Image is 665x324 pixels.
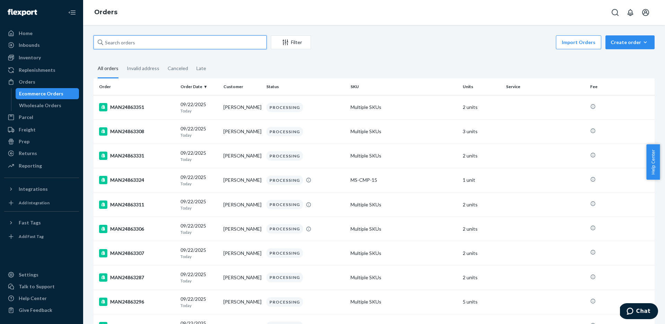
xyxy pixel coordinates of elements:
td: 2 units [460,193,503,217]
button: Filter [271,35,311,49]
th: SKU [348,78,460,95]
div: Fast Tags [19,219,41,226]
div: Freight [19,126,36,133]
div: Ecommerce Orders [19,90,63,97]
a: Prep [4,136,79,147]
img: Flexport logo [8,9,37,16]
th: Order [94,78,178,95]
div: Wholesale Orders [19,102,61,109]
a: Ecommerce Orders [16,88,79,99]
td: Multiple SKUs [348,265,460,290]
p: Today [180,205,218,211]
div: Integrations [19,186,48,193]
div: Returns [19,150,37,157]
p: Today [180,156,218,162]
div: Help Center [19,295,47,302]
div: Create order [611,39,649,46]
td: [PERSON_NAME] [221,193,264,217]
button: Import Orders [556,35,601,49]
div: 09/22/2025 [180,150,218,162]
a: Orders [4,76,79,87]
div: PROCESSING [266,248,303,258]
div: Home [19,30,33,37]
div: Parcel [19,114,33,121]
a: Add Fast Tag [4,231,79,242]
td: [PERSON_NAME] [221,95,264,119]
td: Multiple SKUs [348,119,460,144]
div: PROCESSING [266,200,303,209]
p: Today [180,278,218,284]
th: Order Date [178,78,221,95]
td: 3 units [460,119,503,144]
div: MAN24863324 [99,176,175,184]
td: Multiple SKUs [348,144,460,168]
td: Multiple SKUs [348,217,460,241]
td: [PERSON_NAME] [221,265,264,290]
td: Multiple SKUs [348,241,460,265]
button: Open Search Box [608,6,622,19]
a: Help Center [4,293,79,304]
a: Replenishments [4,65,79,76]
td: Multiple SKUs [348,290,460,314]
div: PROCESSING [266,103,303,112]
div: Filter [271,39,311,46]
div: Late [196,59,206,77]
div: 09/22/2025 [180,101,218,114]
div: Inventory [19,54,41,61]
a: Returns [4,148,79,159]
div: 09/22/2025 [180,271,218,284]
ol: breadcrumbs [89,2,123,23]
a: Orders [94,8,117,16]
td: [PERSON_NAME] [221,290,264,314]
div: Canceled [168,59,188,77]
div: 09/22/2025 [180,222,218,235]
div: PROCESSING [266,297,303,307]
div: MAN24863308 [99,127,175,136]
div: 09/22/2025 [180,198,218,211]
p: Today [180,302,218,308]
div: 09/22/2025 [180,174,218,187]
td: Multiple SKUs [348,193,460,217]
div: MAN24863287 [99,273,175,282]
div: Talk to Support [19,283,55,290]
div: Orders [19,78,35,85]
td: 2 units [460,265,503,290]
td: 2 units [460,95,503,119]
div: Give Feedback [19,307,52,314]
button: Open account menu [639,6,653,19]
a: Reporting [4,160,79,171]
div: PROCESSING [266,151,303,161]
a: Inbounds [4,40,79,51]
div: MAN24863331 [99,152,175,160]
p: Today [180,132,218,138]
th: Service [503,78,587,95]
div: PROCESSING [266,224,303,233]
td: [PERSON_NAME] [221,217,264,241]
div: 09/22/2025 [180,125,218,138]
p: Today [180,254,218,259]
button: Talk to Support [4,281,79,292]
div: MAN24863296 [99,298,175,306]
td: 5 units [460,290,503,314]
div: All orders [98,59,118,78]
td: [PERSON_NAME] [221,241,264,265]
button: Give Feedback [4,305,79,316]
p: Today [180,108,218,114]
div: Add Fast Tag [19,233,44,239]
div: MS-CMP-15 [351,177,457,184]
div: MAN24863307 [99,249,175,257]
div: Reporting [19,162,42,169]
a: Add Integration [4,197,79,208]
div: Replenishments [19,67,55,74]
button: Help Center [646,144,660,180]
a: Inventory [4,52,79,63]
td: [PERSON_NAME] [221,119,264,144]
a: Freight [4,124,79,135]
td: 2 units [460,144,503,168]
div: Prep [19,138,29,145]
div: Customer [223,84,261,89]
td: 2 units [460,217,503,241]
a: Settings [4,269,79,280]
th: Units [460,78,503,95]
